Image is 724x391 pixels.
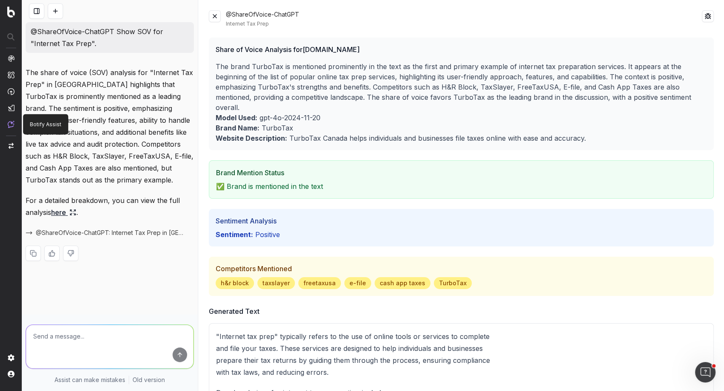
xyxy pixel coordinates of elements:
img: Assist [8,121,14,128]
span: e-file [344,277,371,289]
img: Studio [8,104,14,111]
h3: Competitors Mentioned [216,264,707,274]
div: Internet Tax Prep [226,20,702,27]
span: taxslayer [257,277,295,289]
h3: Generated Text [209,306,714,316]
button: @ShareOfVoice-ChatGPT: Internet Tax Prep in [GEOGRAPHIC_DATA] [26,229,194,237]
b: Model Used: [216,113,257,122]
p: Botify Assist [30,121,61,128]
p: "Internet tax prep" typically refers to the use of online tools or services to complete and file ... [216,330,493,378]
img: Switch project [9,143,14,149]
p: The brand TurboTax is mentioned prominently in the text as the first and primary example of inter... [216,61,707,113]
p: gpt-4o-2024-11-20 [216,113,707,123]
b: Brand Name: [216,124,260,132]
span: h&r block [216,277,254,289]
img: Botify logo [7,6,15,17]
p: TurboTax Canada helps individuals and businesses file taxes online with ease and accuracy. [216,133,707,143]
span: TurboTax [434,277,472,289]
img: Intelligence [8,71,14,78]
p: For a detailed breakdown, you can view the full analysis . [26,194,194,218]
a: here [51,206,76,218]
p: Assist can make mistakes [55,376,125,384]
img: Activation [8,88,14,95]
div: @ShareOfVoice-ChatGPT [226,10,702,27]
img: My account [8,371,14,377]
iframe: Intercom live chat [695,362,715,382]
b: Website Description: [216,134,287,142]
h3: Brand Mention Status [216,168,707,178]
span: cash app taxes [375,277,430,289]
p: The share of voice (SOV) analysis for "Internet Tax Prep" in [GEOGRAPHIC_DATA] highlights that Tu... [26,67,194,186]
p: positive [216,229,707,240]
a: Old version [133,376,165,384]
p: ✅ Brand is mentioned in the text [216,181,707,191]
p: @ShareOfVoice-ChatGPT Show SOV for "Internet Tax Prep". [31,26,189,49]
span: freetaxusa [298,277,341,289]
h3: Sentiment Analysis [216,216,707,226]
img: Analytics [8,55,14,62]
p: TurboTax [216,123,707,133]
b: Sentiment: [216,230,253,239]
span: Share of Voice Analysis for [DOMAIN_NAME] [216,44,360,55]
img: Setting [8,354,14,361]
span: @ShareOfVoice-ChatGPT: Internet Tax Prep in [GEOGRAPHIC_DATA] [36,229,184,237]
